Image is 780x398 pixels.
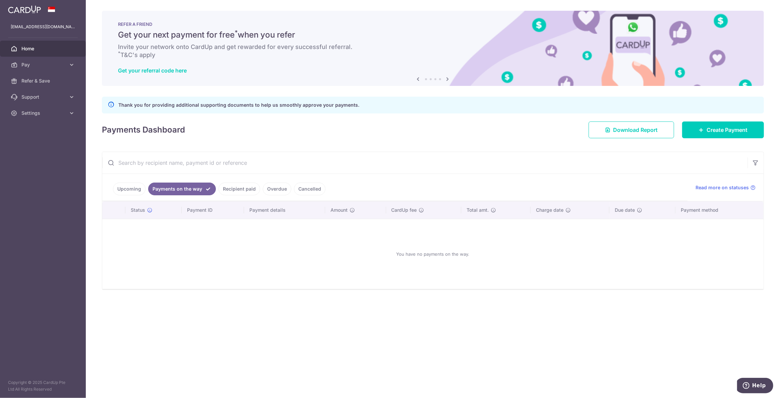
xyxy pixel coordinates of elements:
[263,183,291,195] a: Overdue
[682,121,764,138] a: Create Payment
[675,201,764,219] th: Payment method
[21,94,66,100] span: Support
[613,126,658,134] span: Download Report
[148,183,216,195] a: Payments on the way
[131,207,145,213] span: Status
[118,43,748,59] h6: Invite your network onto CardUp and get rewarded for every successful referral. T&C's apply
[392,207,417,213] span: CardUp fee
[737,378,773,395] iframe: Opens a widget where you can find more information
[21,78,66,84] span: Refer & Save
[8,5,41,13] img: CardUp
[589,121,674,138] a: Download Report
[110,225,756,284] div: You have no payments on the way.
[219,183,260,195] a: Recipient paid
[707,126,747,134] span: Create Payment
[118,101,359,109] p: Thank you for providing additional supporting documents to help us smoothly approve your payments.
[294,183,325,195] a: Cancelled
[118,30,748,40] h5: Get your next payment for free when you refer
[696,184,749,191] span: Read more on statuses
[21,110,66,116] span: Settings
[696,184,756,191] a: Read more on statuses
[467,207,489,213] span: Total amt.
[102,124,185,136] h4: Payments Dashboard
[182,201,244,219] th: Payment ID
[118,21,748,27] p: REFER A FRIEND
[113,183,145,195] a: Upcoming
[21,45,66,52] span: Home
[331,207,348,213] span: Amount
[102,11,764,86] img: RAF banner
[102,152,747,173] input: Search by recipient name, payment id or reference
[118,67,187,74] a: Get your referral code here
[615,207,635,213] span: Due date
[21,61,66,68] span: Pay
[244,201,325,219] th: Payment details
[536,207,563,213] span: Charge date
[11,23,75,30] p: [EMAIL_ADDRESS][DOMAIN_NAME]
